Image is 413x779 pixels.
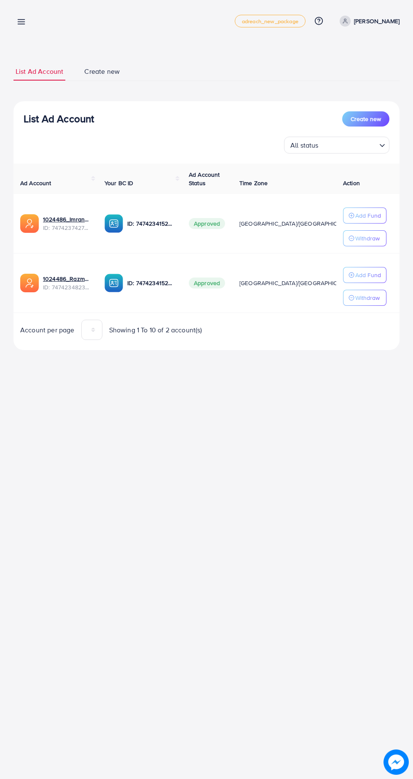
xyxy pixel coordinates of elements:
[43,275,91,283] a: 1024486_Razman_1740230915595
[43,215,91,232] div: <span class='underline'>1024486_Imran_1740231528988</span></br>7474237427478233089
[84,67,120,76] span: Create new
[105,214,123,233] img: ic-ba-acc.ded83a64.svg
[355,293,380,303] p: Withdraw
[354,16,400,26] p: [PERSON_NAME]
[105,274,123,292] img: ic-ba-acc.ded83a64.svg
[343,179,360,187] span: Action
[351,115,381,123] span: Create new
[342,111,389,127] button: Create new
[43,215,91,224] a: 1024486_Imran_1740231528988
[239,219,357,228] span: [GEOGRAPHIC_DATA]/[GEOGRAPHIC_DATA]
[20,325,75,335] span: Account per page
[343,267,386,283] button: Add Fund
[321,137,376,151] input: Search for option
[343,208,386,224] button: Add Fund
[20,214,39,233] img: ic-ads-acc.e4c84228.svg
[343,230,386,246] button: Withdraw
[239,279,357,287] span: [GEOGRAPHIC_DATA]/[GEOGRAPHIC_DATA]
[127,278,175,288] p: ID: 7474234152863678481
[189,170,220,187] span: Ad Account Status
[189,278,225,288] span: Approved
[109,325,202,335] span: Showing 1 To 10 of 2 account(s)
[24,113,94,125] h3: List Ad Account
[235,15,306,27] a: adreach_new_package
[20,274,39,292] img: ic-ads-acc.e4c84228.svg
[127,218,175,229] p: ID: 7474234152863678481
[43,283,91,291] span: ID: 7474234823184416769
[343,290,386,306] button: Withdraw
[284,137,389,154] div: Search for option
[189,218,225,229] span: Approved
[43,224,91,232] span: ID: 7474237427478233089
[336,16,400,27] a: [PERSON_NAME]
[105,179,134,187] span: Your BC ID
[20,179,51,187] span: Ad Account
[242,19,298,24] span: adreach_new_package
[43,275,91,292] div: <span class='underline'>1024486_Razman_1740230915595</span></br>7474234823184416769
[355,270,381,280] p: Add Fund
[355,210,381,221] p: Add Fund
[355,233,380,243] p: Withdraw
[16,67,63,76] span: List Ad Account
[289,139,320,151] span: All status
[239,179,268,187] span: Time Zone
[383,749,409,775] img: image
